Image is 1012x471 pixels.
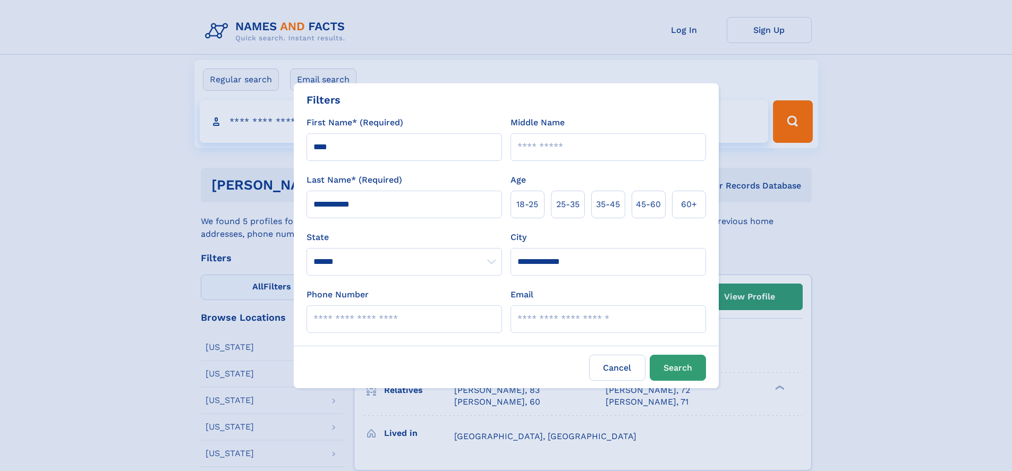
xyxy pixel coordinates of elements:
label: Last Name* (Required) [307,174,402,186]
button: Search [650,355,706,381]
label: Age [511,174,526,186]
label: Email [511,288,533,301]
label: First Name* (Required) [307,116,403,129]
label: Cancel [589,355,645,381]
label: State [307,231,502,244]
span: 45‑60 [636,198,661,211]
span: 18‑25 [516,198,538,211]
label: Phone Number [307,288,369,301]
span: 35‑45 [596,198,620,211]
label: City [511,231,526,244]
label: Middle Name [511,116,565,129]
div: Filters [307,92,341,108]
span: 60+ [681,198,697,211]
span: 25‑35 [556,198,580,211]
